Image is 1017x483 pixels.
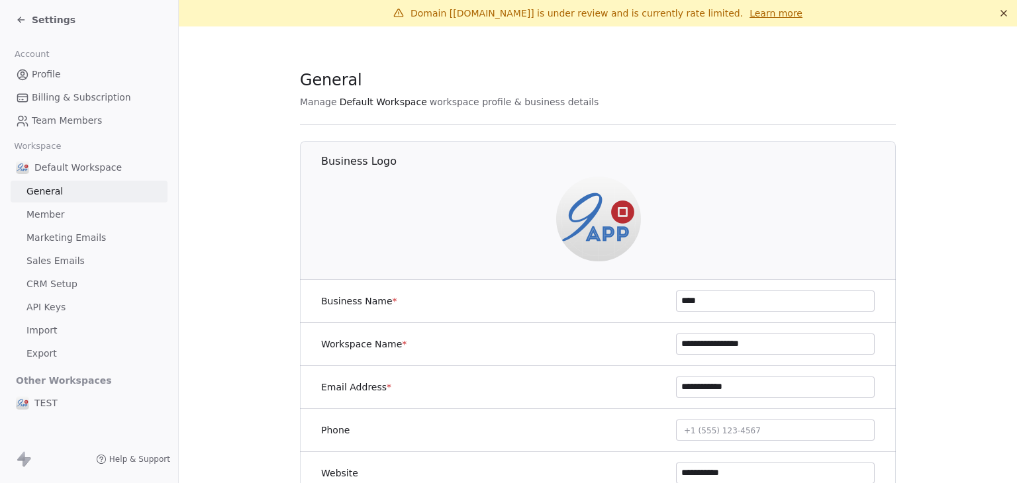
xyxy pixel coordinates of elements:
[300,70,362,90] span: General
[32,67,61,81] span: Profile
[321,466,358,480] label: Website
[11,181,168,202] a: General
[109,454,170,464] span: Help & Support
[26,231,106,245] span: Marketing Emails
[32,13,75,26] span: Settings
[321,154,896,169] h1: Business Logo
[16,161,29,174] img: logo_con%20trasparenza.png
[321,423,350,437] label: Phone
[9,44,55,64] span: Account
[11,370,117,391] span: Other Workspaces
[26,208,65,222] span: Member
[11,320,168,341] a: Import
[11,343,168,365] a: Export
[11,204,168,226] a: Member
[750,7,802,20] a: Learn more
[684,426,761,435] span: +1 (555) 123-4567
[26,324,57,337] span: Import
[11,227,168,249] a: Marketing Emails
[300,95,337,109] span: Manage
[11,64,168,85] a: Profile
[26,277,77,291] span: CRM Setup
[26,254,85,268] span: Sales Emails
[11,110,168,132] a: Team Members
[34,161,122,174] span: Default Workspace
[11,87,168,109] a: Billing & Subscription
[340,95,427,109] span: Default Workspace
[321,294,397,308] label: Business Name
[16,396,29,410] img: logo_con%20trasparenza.png
[34,396,58,410] span: TEST
[11,250,168,272] a: Sales Emails
[556,177,641,261] img: logo_con%20trasparenza.png
[26,300,66,314] span: API Keys
[676,419,875,441] button: +1 (555) 123-4567
[321,337,407,351] label: Workspace Name
[411,8,743,19] span: Domain [[DOMAIN_NAME]] is under review and is currently rate limited.
[26,347,57,361] span: Export
[16,13,75,26] a: Settings
[32,114,102,128] span: Team Members
[321,380,391,394] label: Email Address
[11,296,168,318] a: API Keys
[26,185,63,198] span: General
[96,454,170,464] a: Help & Support
[9,136,67,156] span: Workspace
[11,273,168,295] a: CRM Setup
[430,95,599,109] span: workspace profile & business details
[32,91,131,105] span: Billing & Subscription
